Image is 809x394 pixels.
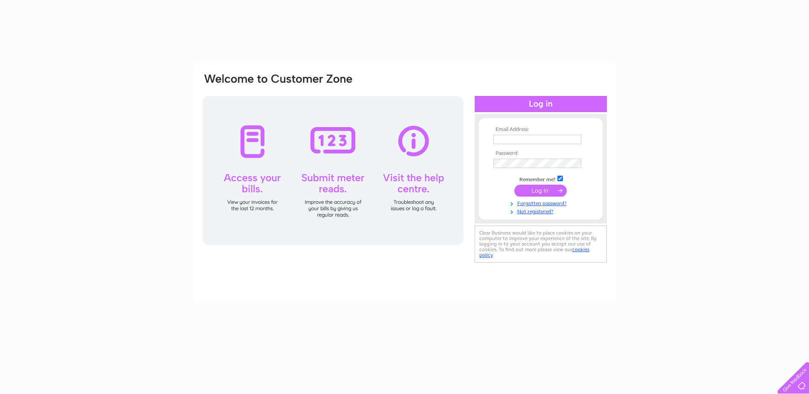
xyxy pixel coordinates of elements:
[493,199,590,207] a: Forgotten password?
[514,185,567,197] input: Submit
[475,226,607,263] div: Clear Business would like to place cookies on your computer to improve your experience of the sit...
[491,151,590,156] th: Password:
[491,127,590,133] th: Email Address:
[493,207,590,215] a: Not registered?
[479,246,589,258] a: cookies policy
[491,174,590,183] td: Remember me?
